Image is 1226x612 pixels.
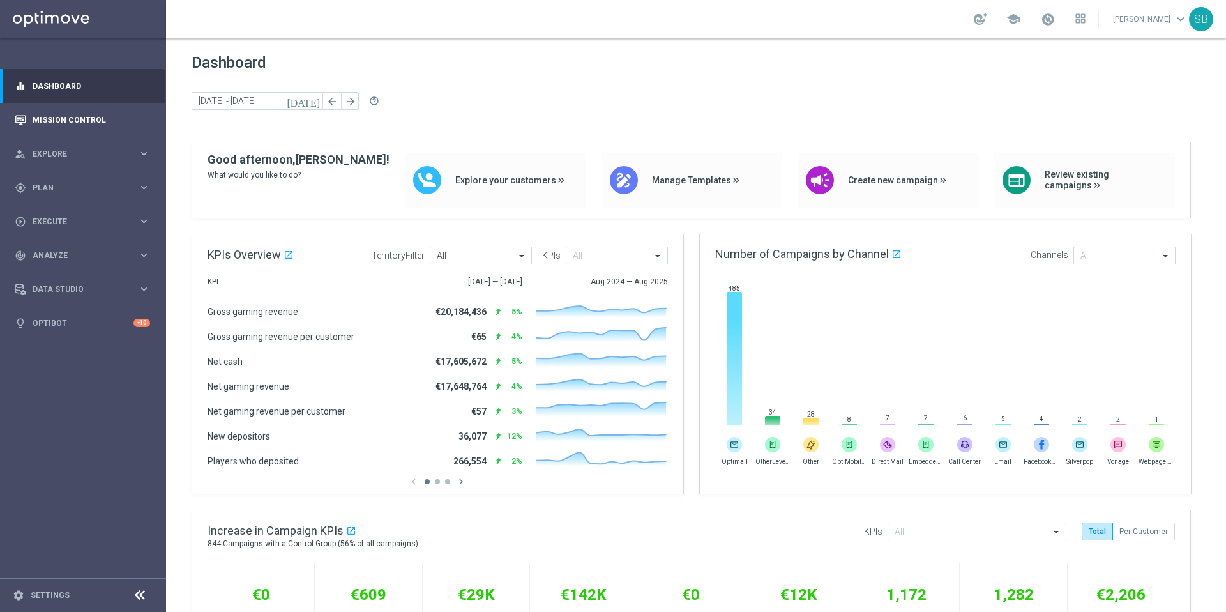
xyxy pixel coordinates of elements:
[15,148,26,160] i: person_search
[33,286,138,293] span: Data Studio
[14,284,151,295] button: Data Studio keyboard_arrow_right
[33,184,138,192] span: Plan
[15,69,150,103] div: Dashboard
[15,250,138,261] div: Analyze
[15,80,26,92] i: equalizer
[13,590,24,601] i: settings
[15,317,26,329] i: lightbulb
[33,150,138,158] span: Explore
[33,252,138,259] span: Analyze
[14,115,151,125] button: Mission Control
[1112,10,1189,29] a: [PERSON_NAME]keyboard_arrow_down
[14,183,151,193] button: gps_fixed Plan keyboard_arrow_right
[14,81,151,91] button: equalizer Dashboard
[15,216,26,227] i: play_circle_outline
[15,216,138,227] div: Execute
[1006,12,1020,26] span: school
[14,250,151,261] button: track_changes Analyze keyboard_arrow_right
[31,592,70,599] a: Settings
[133,319,150,327] div: +10
[15,148,138,160] div: Explore
[14,149,151,159] button: person_search Explore keyboard_arrow_right
[15,284,138,295] div: Data Studio
[33,218,138,226] span: Execute
[33,103,150,137] a: Mission Control
[15,182,138,194] div: Plan
[15,103,150,137] div: Mission Control
[138,249,150,261] i: keyboard_arrow_right
[15,250,26,261] i: track_changes
[33,69,150,103] a: Dashboard
[138,215,150,227] i: keyboard_arrow_right
[1174,12,1188,26] span: keyboard_arrow_down
[14,217,151,227] button: play_circle_outline Execute keyboard_arrow_right
[138,181,150,194] i: keyboard_arrow_right
[138,148,150,160] i: keyboard_arrow_right
[33,306,133,340] a: Optibot
[15,306,150,340] div: Optibot
[15,182,26,194] i: gps_fixed
[14,318,151,328] button: lightbulb Optibot +10
[1189,7,1213,31] div: SB
[138,283,150,295] i: keyboard_arrow_right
